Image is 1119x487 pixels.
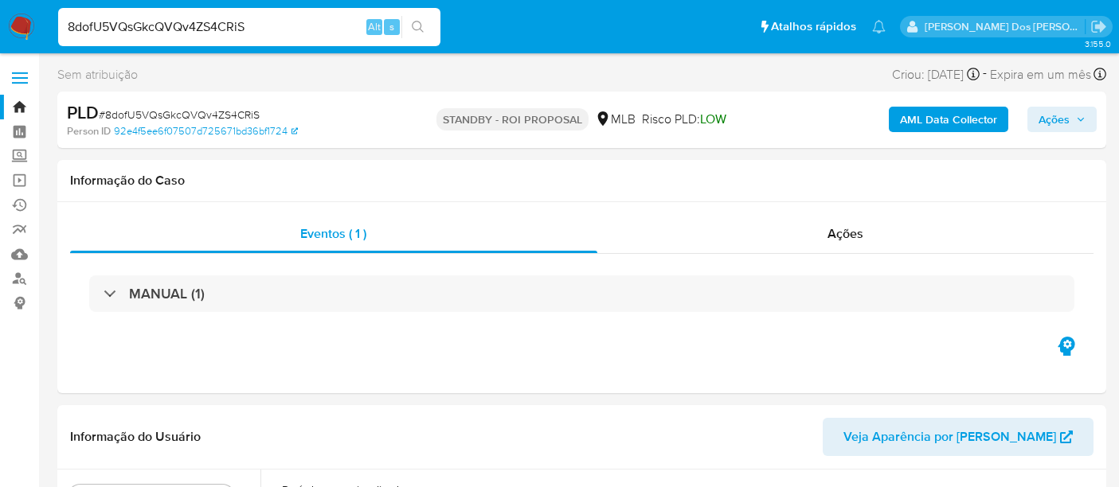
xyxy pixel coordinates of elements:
[700,110,726,128] span: LOW
[828,224,863,243] span: Ações
[389,19,394,34] span: s
[114,124,298,138] a: 92e4f5ee6f07507d725671bd36bf1724
[642,111,726,128] span: Risco PLD:
[1027,107,1097,132] button: Ações
[57,66,138,84] span: Sem atribuição
[595,111,636,128] div: MLB
[67,99,99,125] b: PLD
[436,108,589,131] p: STANDBY - ROI PROPOSAL
[89,275,1074,312] div: MANUAL (1)
[771,18,856,35] span: Atalhos rápidos
[401,16,434,38] button: search-icon
[843,418,1056,456] span: Veja Aparência por [PERSON_NAME]
[983,64,987,85] span: -
[872,20,886,33] a: Notificações
[1039,107,1070,132] span: Ações
[900,107,997,132] b: AML Data Collector
[1090,18,1107,35] a: Sair
[70,429,201,445] h1: Informação do Usuário
[300,224,366,243] span: Eventos ( 1 )
[368,19,381,34] span: Alt
[823,418,1094,456] button: Veja Aparência por [PERSON_NAME]
[892,64,980,85] div: Criou: [DATE]
[889,107,1008,132] button: AML Data Collector
[129,285,205,302] h3: MANUAL (1)
[99,107,260,123] span: # 8dofU5VQsGkcQVQv4ZS4CRiS
[70,173,1094,189] h1: Informação do Caso
[67,124,111,138] b: Person ID
[925,19,1086,34] p: renato.lopes@mercadopago.com.br
[990,66,1091,84] span: Expira em um mês
[58,17,440,37] input: Pesquise usuários ou casos...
